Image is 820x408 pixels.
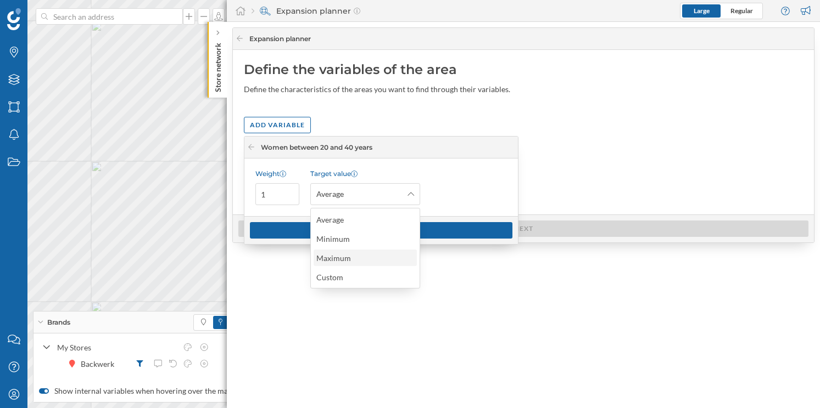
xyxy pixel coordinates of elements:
div: Weight [255,169,299,178]
input: Weight [255,183,299,205]
label: Show internal variables when hovering over the marker [39,386,242,396]
p: Add at least one variable to continue [244,144,803,152]
div: Backwerk [81,358,120,370]
div: Define the variables of the area [244,61,803,78]
div: Average [316,215,344,224]
span: Support [23,8,63,18]
span: Average [316,189,344,200]
div: Expansion planner [252,5,360,16]
p: Store network [213,38,224,92]
span: Regular [730,7,753,15]
div: Minimum [316,234,350,243]
span: Large [694,7,710,15]
div: Target value [310,169,507,178]
img: search-areas.svg [260,5,271,16]
span: Women between 20 and 40 years [261,143,372,152]
div: Define the characteristics of the areas you want to find through their variables. [244,84,529,95]
img: Geoblink Logo [7,8,21,30]
div: My Stores [57,342,177,353]
span: Brands [47,318,70,327]
div: Custom [316,273,343,282]
span: Expansion planner [249,34,311,44]
div: Maximum [316,253,351,263]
